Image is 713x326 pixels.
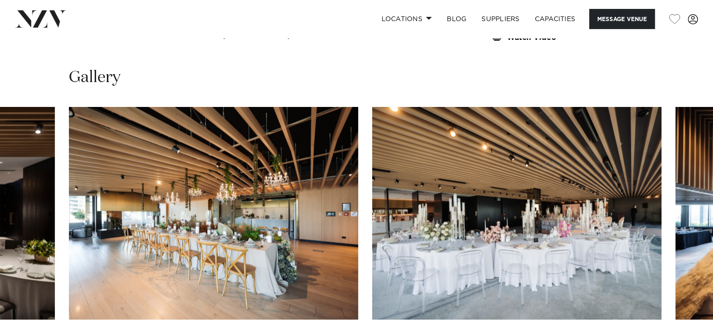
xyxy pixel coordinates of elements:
[474,9,527,29] a: SUPPLIERS
[69,107,358,319] swiper-slide: 10 / 30
[439,9,474,29] a: BLOG
[15,10,66,27] img: nzv-logo.png
[372,107,661,319] swiper-slide: 11 / 30
[374,9,439,29] a: Locations
[69,67,120,88] h2: Gallery
[527,9,583,29] a: Capacities
[589,9,655,29] button: Message Venue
